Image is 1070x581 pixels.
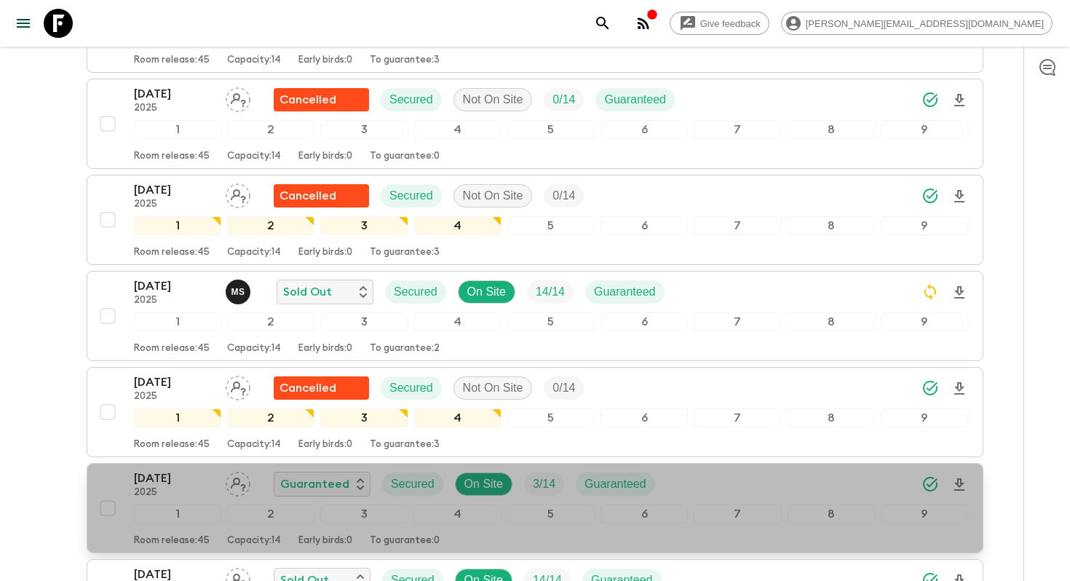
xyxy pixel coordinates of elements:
[87,367,983,457] button: [DATE]2025Assign pack leaderFlash Pack cancellationSecuredNot On SiteTrip Fill123456789Room relea...
[274,184,369,207] div: Flash Pack cancellation
[601,216,688,235] div: 6
[951,284,968,301] svg: Download Onboarding
[134,103,214,114] p: 2025
[134,247,210,258] p: Room release: 45
[464,475,503,493] p: On Site
[226,380,250,392] span: Assign pack leader
[298,439,352,451] p: Early birds: 0
[87,463,983,553] button: [DATE]2025Assign pack leaderGuaranteedSecuredOn SiteTrip FillGuaranteed123456789Room release:45Ca...
[226,284,253,296] span: Magda Sotiriadis
[370,535,440,547] p: To guarantee: 0
[507,408,595,427] div: 5
[453,184,533,207] div: Not On Site
[370,343,440,355] p: To guarantee: 2
[458,280,515,304] div: On Site
[134,181,214,199] p: [DATE]
[227,216,314,235] div: 2
[694,312,781,331] div: 7
[134,391,214,403] p: 2025
[280,187,336,205] p: Cancelled
[227,408,314,427] div: 2
[544,88,584,111] div: Trip Fill
[226,188,250,199] span: Assign pack leader
[788,312,875,331] div: 8
[463,379,523,397] p: Not On Site
[453,88,533,111] div: Not On Site
[226,92,250,103] span: Assign pack leader
[274,88,369,111] div: Flash Pack cancellation
[507,216,595,235] div: 5
[694,216,781,235] div: 7
[788,505,875,523] div: 8
[922,187,939,205] svg: Synced Successfully
[922,379,939,397] svg: Synced Successfully
[134,343,210,355] p: Room release: 45
[227,120,314,139] div: 2
[463,187,523,205] p: Not On Site
[552,379,575,397] p: 0 / 14
[552,91,575,108] p: 0 / 14
[414,312,502,331] div: 4
[881,120,968,139] div: 9
[922,283,939,301] svg: Sync Required - Changes detected
[320,120,408,139] div: 3
[134,277,214,295] p: [DATE]
[601,408,688,427] div: 6
[389,91,433,108] p: Secured
[320,216,408,235] div: 3
[227,151,281,162] p: Capacity: 14
[298,247,352,258] p: Early birds: 0
[134,535,210,547] p: Room release: 45
[788,120,875,139] div: 8
[134,55,210,66] p: Room release: 45
[788,216,875,235] div: 8
[227,439,281,451] p: Capacity: 14
[382,473,443,496] div: Secured
[881,505,968,523] div: 9
[601,312,688,331] div: 6
[231,286,245,298] p: M S
[134,373,214,391] p: [DATE]
[370,247,440,258] p: To guarantee: 3
[134,408,221,427] div: 1
[280,91,336,108] p: Cancelled
[274,376,369,400] div: Flash Pack cancellation
[507,505,595,523] div: 5
[298,343,352,355] p: Early birds: 0
[584,475,646,493] p: Guaranteed
[280,475,349,493] p: Guaranteed
[298,55,352,66] p: Early birds: 0
[134,216,221,235] div: 1
[453,376,533,400] div: Not On Site
[544,184,584,207] div: Trip Fill
[9,9,38,38] button: menu
[507,120,595,139] div: 5
[694,120,781,139] div: 7
[226,476,250,488] span: Assign pack leader
[227,247,281,258] p: Capacity: 14
[788,408,875,427] div: 8
[604,91,666,108] p: Guaranteed
[227,505,314,523] div: 2
[87,271,983,361] button: [DATE]2025Magda SotiriadisSold OutSecuredOn SiteTrip FillGuaranteed123456789Room release:45Capaci...
[951,188,968,205] svg: Download Onboarding
[951,476,968,494] svg: Download Onboarding
[226,280,253,304] button: MS
[601,505,688,523] div: 6
[536,283,565,301] p: 14 / 14
[951,380,968,398] svg: Download Onboarding
[881,312,968,331] div: 9
[227,312,314,331] div: 2
[527,280,574,304] div: Trip Fill
[692,18,769,29] span: Give feedback
[414,216,502,235] div: 4
[134,295,214,307] p: 2025
[134,470,214,487] p: [DATE]
[381,376,442,400] div: Secured
[370,439,440,451] p: To guarantee: 3
[881,216,968,235] div: 9
[594,283,656,301] p: Guaranteed
[134,487,214,499] p: 2025
[881,408,968,427] div: 9
[694,408,781,427] div: 7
